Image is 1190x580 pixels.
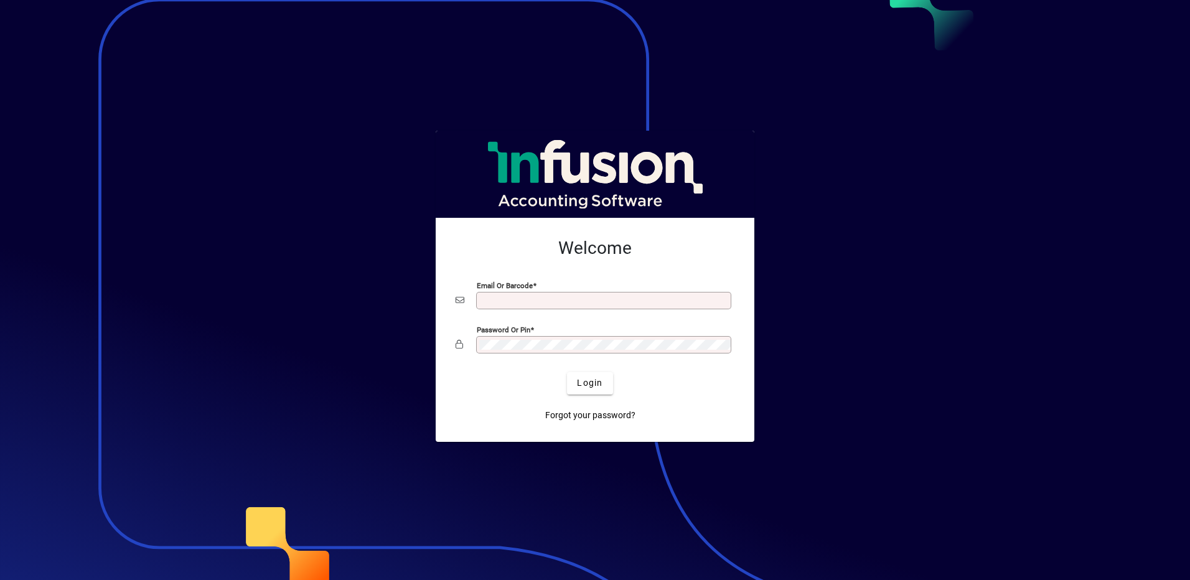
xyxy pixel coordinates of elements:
[567,372,612,395] button: Login
[456,238,734,259] h2: Welcome
[477,281,533,289] mat-label: Email or Barcode
[545,409,635,422] span: Forgot your password?
[577,377,602,390] span: Login
[540,405,640,427] a: Forgot your password?
[477,325,530,334] mat-label: Password or Pin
